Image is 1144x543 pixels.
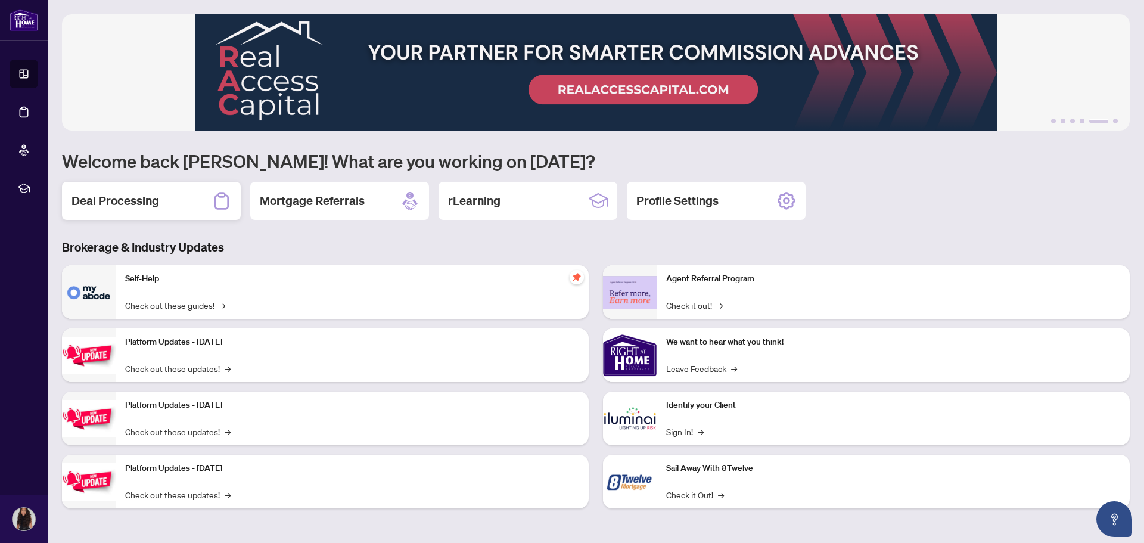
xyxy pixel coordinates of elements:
[125,299,225,312] a: Check out these guides!→
[666,462,1120,475] p: Sail Away With 8Twelve
[448,193,500,209] h2: rLearning
[62,463,116,501] img: Platform Updates - June 23, 2025
[666,362,737,375] a: Leave Feedback→
[1051,119,1056,123] button: 1
[62,150,1130,172] h1: Welcome back [PERSON_NAME]! What are you working on [DATE]?
[13,508,35,530] img: Profile Icon
[1089,119,1108,123] button: 5
[717,299,723,312] span: →
[125,362,231,375] a: Check out these updates!→
[603,328,657,382] img: We want to hear what you think!
[666,488,724,501] a: Check it Out!→
[1070,119,1075,123] button: 3
[666,425,704,438] a: Sign In!→
[219,299,225,312] span: →
[603,392,657,445] img: Identify your Client
[225,425,231,438] span: →
[570,270,584,284] span: pushpin
[71,193,159,209] h2: Deal Processing
[1061,119,1065,123] button: 2
[603,276,657,309] img: Agent Referral Program
[125,425,231,438] a: Check out these updates!→
[718,488,724,501] span: →
[603,455,657,508] img: Sail Away With 8Twelve
[1080,119,1084,123] button: 4
[125,488,231,501] a: Check out these updates!→
[260,193,365,209] h2: Mortgage Referrals
[225,488,231,501] span: →
[62,400,116,437] img: Platform Updates - July 8, 2025
[1096,501,1132,537] button: Open asap
[666,272,1120,286] p: Agent Referral Program
[125,399,579,412] p: Platform Updates - [DATE]
[636,193,719,209] h2: Profile Settings
[666,299,723,312] a: Check it out!→
[62,265,116,319] img: Self-Help
[62,14,1130,131] img: Slide 4
[125,336,579,349] p: Platform Updates - [DATE]
[62,337,116,374] img: Platform Updates - July 21, 2025
[225,362,231,375] span: →
[731,362,737,375] span: →
[666,399,1120,412] p: Identify your Client
[125,272,579,286] p: Self-Help
[10,9,38,31] img: logo
[62,239,1130,256] h3: Brokerage & Industry Updates
[1113,119,1118,123] button: 6
[125,462,579,475] p: Platform Updates - [DATE]
[698,425,704,438] span: →
[666,336,1120,349] p: We want to hear what you think!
